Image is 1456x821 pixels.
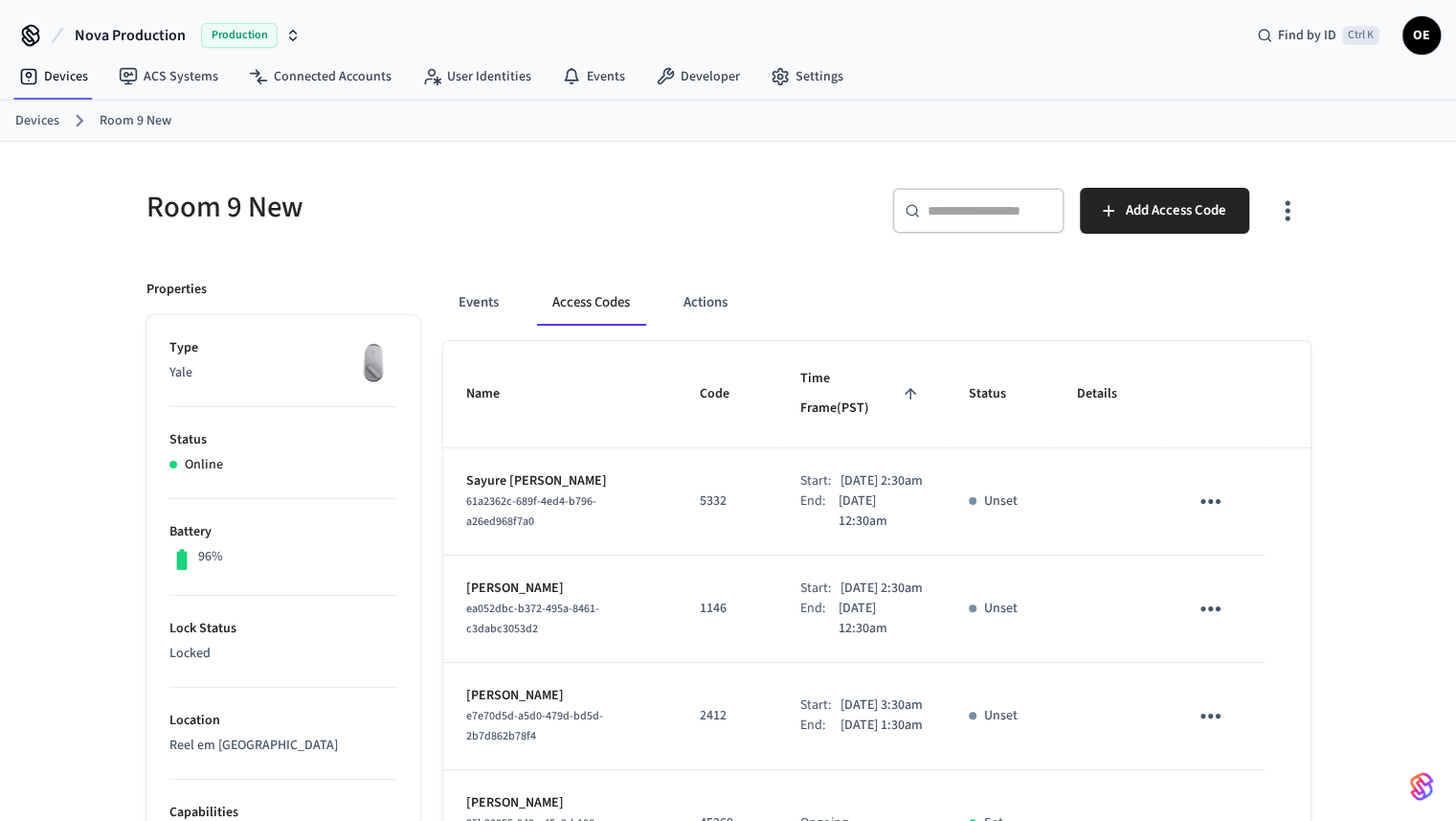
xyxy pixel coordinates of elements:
p: Battery [169,522,397,542]
span: e7e70d5d-a5d0-479d-bd5d-2b7d862b78f4 [466,708,603,744]
span: Status [969,379,1031,409]
p: [DATE] 12:30am [839,491,924,532]
span: ea052dbc-b372-495a-8461-c3dabc3053d2 [466,601,599,637]
p: Properties [146,280,207,300]
p: Unset [984,706,1018,726]
p: 1146 [700,599,754,619]
p: Online [185,455,223,475]
a: ACS Systems [103,59,234,94]
p: Status [169,430,397,450]
p: [DATE] 2:30am [840,579,923,599]
h5: Room 9 New [146,188,717,227]
p: [PERSON_NAME] [466,793,654,813]
span: Ctrl K [1342,26,1379,45]
button: Actions [668,280,743,326]
a: Events [547,59,640,94]
div: End: [800,599,839,639]
a: Devices [4,59,103,94]
p: 2412 [700,706,754,726]
button: Add Access Code [1080,188,1249,234]
span: Nova Production [75,24,186,47]
p: [PERSON_NAME] [466,579,654,599]
p: 96% [198,547,223,567]
p: [DATE] 3:30am [840,696,923,716]
p: [PERSON_NAME] [466,686,654,706]
p: Lock Status [169,619,397,639]
a: Settings [755,59,859,94]
p: Sayure [PERSON_NAME] [466,471,654,491]
p: Location [169,711,397,731]
div: End: [800,491,839,532]
div: Find by IDCtrl K [1242,18,1395,53]
span: Find by ID [1278,26,1336,45]
a: Room 9 New [100,111,171,131]
p: Unset [984,599,1018,619]
p: Unset [984,491,1018,512]
span: Details [1077,379,1142,409]
a: Developer [640,59,755,94]
span: 61a2362c-689f-4ed4-b796-a26ed968f7a0 [466,493,596,530]
a: User Identities [407,59,547,94]
a: Connected Accounts [234,59,407,94]
div: Start: [800,471,840,491]
span: Time Frame(PST) [800,364,924,424]
button: Events [443,280,514,326]
div: End: [800,716,840,736]
p: [DATE] 12:30am [839,599,924,639]
span: Name [466,379,525,409]
img: SeamLogoGradient.69752ec5.svg [1410,771,1433,802]
a: Devices [15,111,59,131]
p: [DATE] 1:30am [840,716,923,736]
img: August Wifi Smart Lock 3rd Gen, Silver, Front [349,338,397,386]
span: Code [700,379,754,409]
p: Locked [169,644,397,664]
div: Start: [800,579,840,599]
button: OE [1402,16,1441,55]
button: Access Codes [537,280,645,326]
span: Add Access Code [1126,198,1226,223]
p: [DATE] 2:30am [840,471,923,491]
div: ant example [443,280,1310,326]
p: Type [169,338,397,358]
p: Yale [169,363,397,383]
span: OE [1404,18,1439,53]
p: 5332 [700,491,754,512]
p: Reel em [GEOGRAPHIC_DATA] [169,736,397,756]
div: Start: [800,696,840,716]
span: Production [201,23,278,48]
